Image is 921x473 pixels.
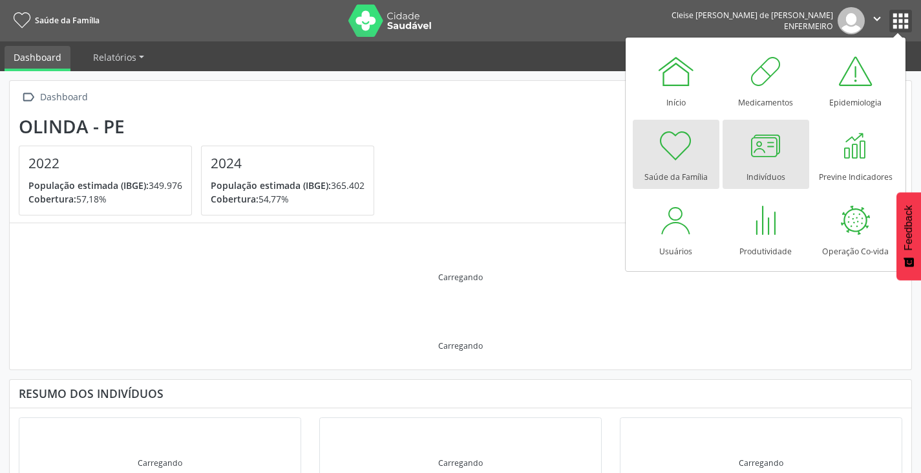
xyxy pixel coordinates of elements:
span: Cobertura: [28,193,76,205]
p: 54,77% [211,192,365,206]
a: Saúde da Família [633,120,719,189]
p: 365.402 [211,179,365,192]
span: Cobertura: [211,193,259,205]
a: Usuários [633,194,719,263]
p: 349.976 [28,179,182,192]
div: Cleise [PERSON_NAME] de [PERSON_NAME] [672,10,833,21]
span: Saúde da Família [35,15,100,26]
a: Produtividade [723,194,809,263]
a: Medicamentos [723,45,809,115]
a: Relatórios [84,46,153,69]
span: População estimada (IBGE): [28,179,149,192]
p: 57,18% [28,192,182,206]
a: Indivíduos [723,120,809,189]
a: Epidemiologia [812,45,899,115]
h4: 2024 [211,155,365,171]
div: Dashboard [37,88,90,107]
a: Saúde da Família [9,10,100,31]
h4: 2022 [28,155,182,171]
div: Resumo dos indivíduos [19,386,902,401]
div: Carregando [739,457,783,468]
a: Dashboard [5,46,70,71]
i:  [870,12,884,26]
span: Feedback [903,205,915,250]
a:  Dashboard [19,88,90,107]
button:  [865,7,889,34]
span: Relatórios [93,51,136,63]
button: Feedback - Mostrar pesquisa [896,192,921,280]
a: Previne Indicadores [812,120,899,189]
a: Início [633,45,719,115]
i:  [19,88,37,107]
div: Carregando [438,340,483,351]
span: População estimada (IBGE): [211,179,331,192]
div: Carregando [438,457,483,468]
button: apps [889,10,912,32]
span: Enfermeiro [784,21,833,32]
a: Operação Co-vida [812,194,899,263]
div: Carregando [438,272,483,283]
div: Olinda - PE [19,116,383,137]
div: Carregando [138,457,182,468]
img: img [838,7,865,34]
